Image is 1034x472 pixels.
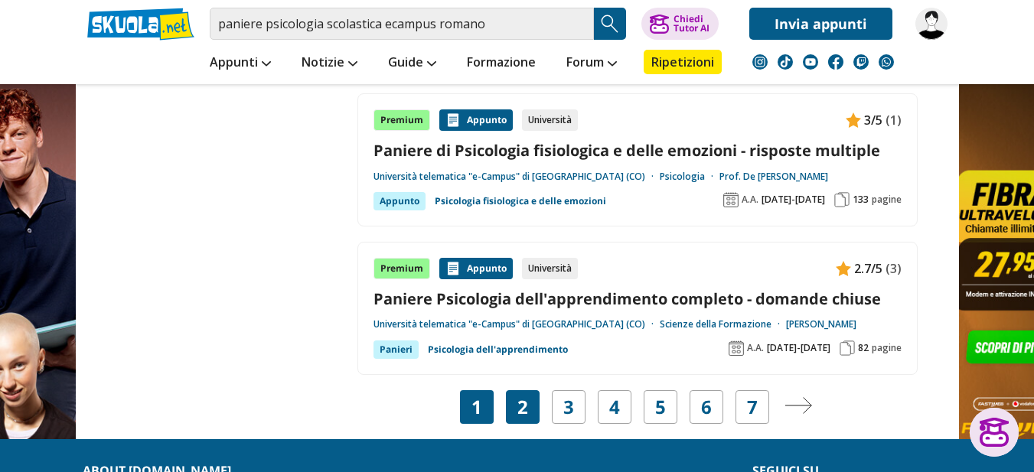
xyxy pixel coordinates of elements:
a: Prof. De [PERSON_NAME] [719,171,828,183]
a: Guide [384,50,440,77]
a: Ripetizioni [644,50,722,74]
button: ChiediTutor AI [641,8,719,40]
img: WhatsApp [879,54,894,70]
img: Pagina successiva [784,397,812,414]
span: 1 [471,396,482,418]
span: (1) [886,110,902,130]
div: Università [522,109,578,131]
span: [DATE]-[DATE] [767,342,830,354]
a: 7 [747,396,758,418]
span: A.A. [747,342,764,354]
a: Paniere Psicologia dell'apprendimento completo - domande chiuse [373,288,902,309]
a: Scienze della Formazione [660,318,786,330]
img: Appunti contenuto [445,112,461,128]
button: Search Button [594,8,626,40]
a: 3 [563,396,574,418]
img: Anno accademico [729,340,744,356]
img: Anno accademico [723,192,739,207]
img: Pagine [840,340,855,356]
a: Psicologia fisiologica e delle emozioni [435,192,606,210]
a: [PERSON_NAME] [786,318,856,330]
img: tiktok [778,54,793,70]
span: 82 [858,342,869,354]
div: Chiedi Tutor AI [674,15,709,33]
div: Premium [373,258,430,279]
a: 6 [701,396,712,418]
div: Università [522,258,578,279]
a: Notizie [298,50,361,77]
div: Appunto [439,109,513,131]
a: Paniere di Psicologia fisiologica e delle emozioni - risposte multiple [373,140,902,161]
a: Pagina successiva [784,396,812,418]
div: Panieri [373,340,419,359]
span: [DATE]-[DATE] [762,194,825,206]
span: pagine [872,342,902,354]
div: Appunto [439,258,513,279]
div: Premium [373,109,430,131]
span: 133 [853,194,869,206]
img: Appunti contenuto [846,112,861,128]
a: Psicologia [660,171,719,183]
a: Università telematica "e-Campus" di [GEOGRAPHIC_DATA] (CO) [373,171,660,183]
img: twitch [853,54,869,70]
span: 2.7/5 [854,259,882,278]
nav: Navigazione pagine [357,390,918,424]
a: 5 [655,396,666,418]
span: (3) [886,259,902,278]
img: Pagine [834,192,850,207]
a: Forum [563,50,621,77]
a: Appunti [206,50,275,77]
a: Psicologia dell'apprendimento [428,340,568,359]
a: 2 [517,396,528,418]
a: Invia appunti [749,8,892,40]
img: Appunti contenuto [445,261,461,276]
span: A.A. [742,194,758,206]
div: Appunto [373,192,426,210]
img: Appunti contenuto [836,261,851,276]
input: Cerca appunti, riassunti o versioni [210,8,594,40]
img: Cerca appunti, riassunti o versioni [599,12,621,35]
span: pagine [872,194,902,206]
img: youtube [803,54,818,70]
a: Università telematica "e-Campus" di [GEOGRAPHIC_DATA] (CO) [373,318,660,330]
img: gigetto11 [915,8,948,40]
a: 4 [609,396,620,418]
a: Formazione [463,50,540,77]
img: facebook [828,54,843,70]
img: instagram [752,54,768,70]
span: 3/5 [864,110,882,130]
